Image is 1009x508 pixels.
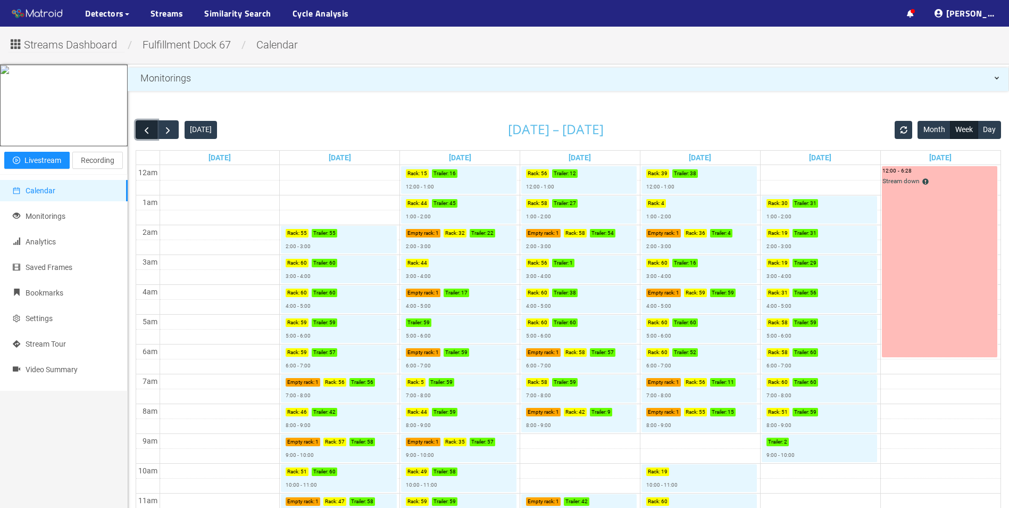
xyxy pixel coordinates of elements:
p: 3:00 - 4:00 [766,272,791,281]
p: 55 [699,408,705,416]
p: 1:00 - 2:00 [526,212,551,221]
p: 5:00 - 6:00 [406,332,431,340]
p: Trailer : [674,169,689,178]
p: Trailer : [674,318,689,327]
p: 60 [329,468,336,476]
p: 54 [607,229,614,237]
button: [DATE] [185,121,217,139]
p: 59 [728,289,734,297]
p: 59 [301,348,307,357]
span: Calendar [26,186,55,195]
p: Trailer : [794,318,809,327]
p: Trailer : [674,259,689,267]
a: Streams [151,7,184,20]
p: 42 [329,408,336,416]
button: Month [918,121,950,139]
p: Rack : [325,497,337,506]
p: 58 [367,438,373,446]
div: Monitorings [128,68,1009,89]
p: 60 [810,348,816,357]
p: Rack : [528,378,540,387]
p: Trailer : [313,318,328,327]
p: 47 [338,497,345,506]
button: Streams Dashboard [8,35,125,52]
p: 56 [338,378,345,387]
p: 9:00 - 10:00 [406,451,434,460]
p: 32 [458,229,465,237]
p: 1 [676,408,679,416]
p: 12:00 - 1:00 [526,183,554,191]
p: Rack : [686,289,698,297]
p: Trailer : [794,259,809,267]
p: Empty rack : [528,229,555,237]
p: 16 [690,259,696,267]
span: Settings [26,314,53,323]
p: Rack : [528,318,540,327]
p: Empty rack : [528,348,555,357]
p: 1 [436,348,439,357]
p: Trailer : [591,229,606,237]
p: 1 [570,259,573,267]
p: 51 [781,408,788,416]
p: 59 [810,408,816,416]
p: 58 [449,468,456,476]
p: 5:00 - 6:00 [526,332,551,340]
p: 56 [541,169,547,178]
p: Empty rack : [648,408,675,416]
p: 1:00 - 2:00 [646,212,671,221]
p: Empty rack : [407,348,435,357]
p: Trailer : [313,289,328,297]
p: Rack : [768,289,780,297]
span: Livestream [24,154,61,166]
p: Trailer : [768,438,783,446]
p: 59 [423,318,430,327]
span: Bookmarks [26,289,63,297]
p: Trailer : [554,318,569,327]
p: Trailer : [313,468,328,476]
span: calendar [13,187,20,194]
p: 52 [690,348,696,357]
p: Rack : [648,318,660,327]
p: Rack : [407,169,420,178]
p: Empty rack : [648,229,675,237]
p: Trailer : [433,169,448,178]
a: Go to October 4, 2025 [927,151,954,165]
p: 1 [315,438,319,446]
p: 22 [487,229,494,237]
p: 56 [541,259,547,267]
p: Rack : [768,318,780,327]
p: 2:00 - 3:00 [766,242,791,251]
p: Rack : [287,229,299,237]
p: Rack : [407,259,420,267]
p: 39 [661,169,668,178]
p: 10:00 - 11:00 [406,481,437,489]
p: Rack : [407,199,420,208]
p: 1:00 - 2:00 [406,212,431,221]
p: 7:00 - 8:00 [406,391,431,400]
p: Empty rack : [648,378,675,387]
p: 4:00 - 5:00 [766,302,791,310]
p: 27 [570,199,576,208]
p: 1 [315,497,319,506]
p: 44 [421,199,427,208]
p: 56 [810,289,816,297]
p: Trailer : [445,348,460,357]
p: 2:00 - 3:00 [526,242,551,251]
button: Next Week [157,120,179,139]
p: 4:00 - 5:00 [286,302,311,310]
p: Trailer : [313,348,328,357]
p: Rack : [768,229,780,237]
p: 1 [436,438,439,446]
p: 60 [570,318,576,327]
p: Rack : [686,378,698,387]
p: 6:00 - 7:00 [646,362,671,370]
a: Go to September 30, 2025 [447,151,473,165]
p: Rack : [287,259,299,267]
p: 1 [676,229,679,237]
p: Rack : [445,438,457,446]
p: 6:00 - 7:00 [406,362,431,370]
p: Rack : [648,169,660,178]
p: 57 [607,348,614,357]
p: 8:00 - 9:00 [526,421,551,430]
p: 4:00 - 5:00 [526,302,551,310]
